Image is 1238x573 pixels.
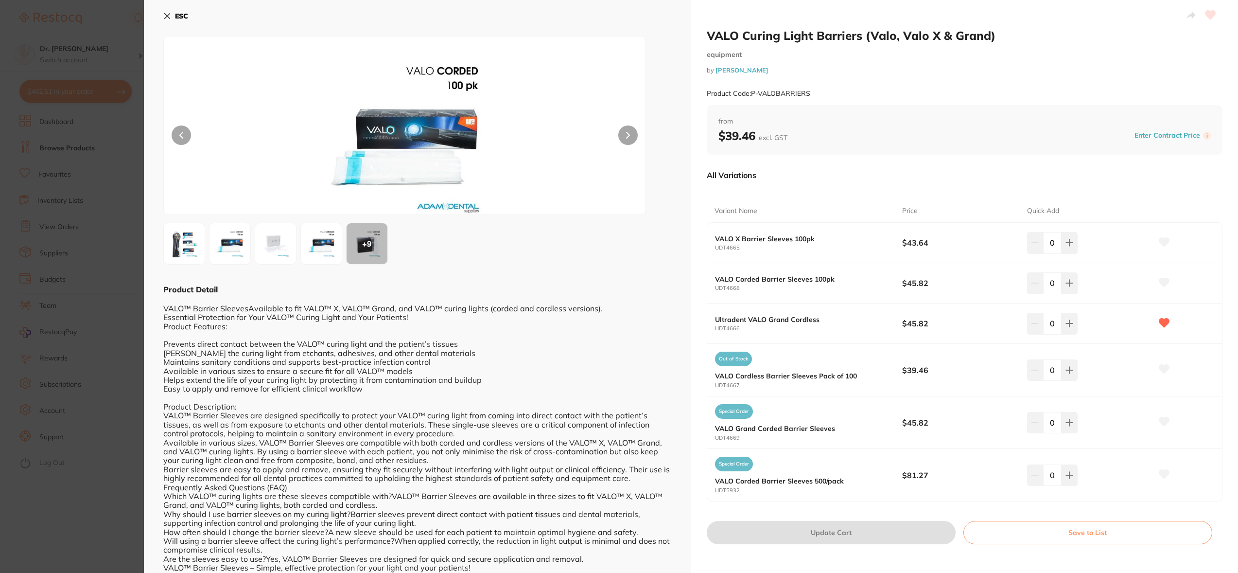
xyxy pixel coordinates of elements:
[715,372,884,380] b: VALO Cordless Barrier Sleeves Pack of 100
[715,285,902,291] small: UDT4668
[902,278,1014,288] b: $45.82
[715,275,884,283] b: VALO Corded Barrier Sleeves 100pk
[715,457,753,471] span: Special Order
[304,226,339,261] img: NjguanBn
[258,226,293,261] img: NjQuanBn
[260,61,549,215] img: NjcuanBn
[963,521,1212,544] button: Save to List
[715,477,884,485] b: VALO Corded Barrier Sleeves 500/pack
[718,128,787,143] b: $39.46
[902,237,1014,248] b: $43.64
[715,425,884,432] b: VALO Grand Corded Barrier Sleeves
[715,352,752,366] span: Out of Stock
[715,404,753,419] span: Special Order
[902,470,1014,481] b: $81.27
[715,316,884,323] b: Ultradent VALO Grand Cordless
[1203,132,1211,140] label: i
[902,206,918,216] p: Price
[163,285,218,294] b: Product Detail
[175,12,188,20] b: ESC
[902,365,1014,376] b: $39.46
[707,51,1223,59] small: equipment
[163,8,188,24] button: ESC
[715,66,768,74] a: [PERSON_NAME]
[715,435,902,441] small: UDT4669
[707,90,810,98] small: Product Code: P-VALOBARRIERS
[715,235,884,243] b: VALO X Barrier Sleeves 100pk
[759,133,787,142] span: excl. GST
[1132,131,1203,140] button: Enter Contract Price
[715,245,902,251] small: UDT4665
[707,67,1223,74] small: by
[707,521,956,544] button: Update Cart
[902,417,1014,428] b: $45.82
[167,226,202,261] img: Zw
[212,226,247,261] img: NjcuanBn
[347,223,387,264] div: + 9
[707,170,756,180] p: All Variations
[715,487,902,494] small: UDT5932
[715,382,902,389] small: UDT4667
[346,223,388,265] button: +9
[718,117,1211,126] span: from
[1027,206,1059,216] p: Quick Add
[707,28,1223,43] h2: VALO Curing Light Barriers (Valo, Valo X & Grand)
[163,295,672,572] div: VALO™ Barrier SleevesAvailable to fit VALO™ X, VALO™ Grand, and VALO™ curing lights (corded and c...
[715,206,757,216] p: Variant Name
[715,325,902,332] small: UDT4666
[902,318,1014,329] b: $45.82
